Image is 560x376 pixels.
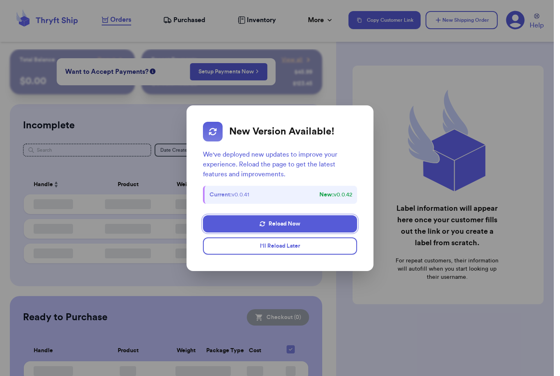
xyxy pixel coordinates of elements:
span: v 0.0.41 [209,191,249,199]
strong: New: [319,192,334,198]
h2: New Version Available! [229,125,335,138]
p: We've deployed new updates to improve your experience. Reload the page to get the latest features... [203,150,357,179]
span: v 0.0.42 [319,191,352,199]
button: I'll Reload Later [203,237,357,255]
button: Reload Now [203,215,357,232]
strong: Current: [209,192,232,198]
